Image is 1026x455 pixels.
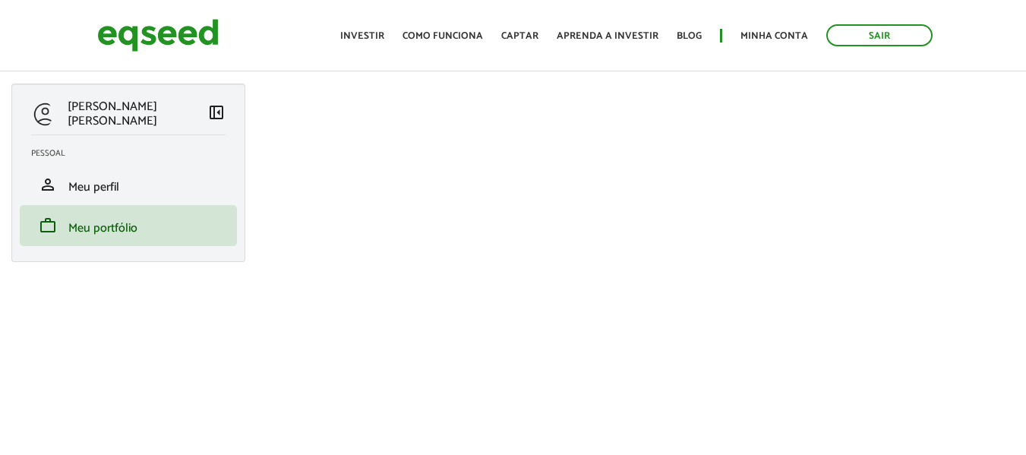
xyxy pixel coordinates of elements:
span: work [39,216,57,235]
a: Blog [677,31,702,41]
a: Sair [826,24,933,46]
a: personMeu perfil [31,175,226,194]
img: EqSeed [97,15,219,55]
a: workMeu portfólio [31,216,226,235]
h2: Pessoal [31,149,237,158]
a: Aprenda a investir [557,31,658,41]
a: Investir [340,31,384,41]
span: Meu portfólio [68,218,137,239]
span: left_panel_close [207,103,226,122]
span: person [39,175,57,194]
li: Meu perfil [20,164,237,205]
span: Meu perfil [68,177,119,197]
a: Colapsar menu [207,103,226,125]
p: [PERSON_NAME] [PERSON_NAME] [68,100,207,128]
li: Meu portfólio [20,205,237,246]
a: Captar [501,31,538,41]
a: Como funciona [403,31,483,41]
a: Minha conta [740,31,808,41]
